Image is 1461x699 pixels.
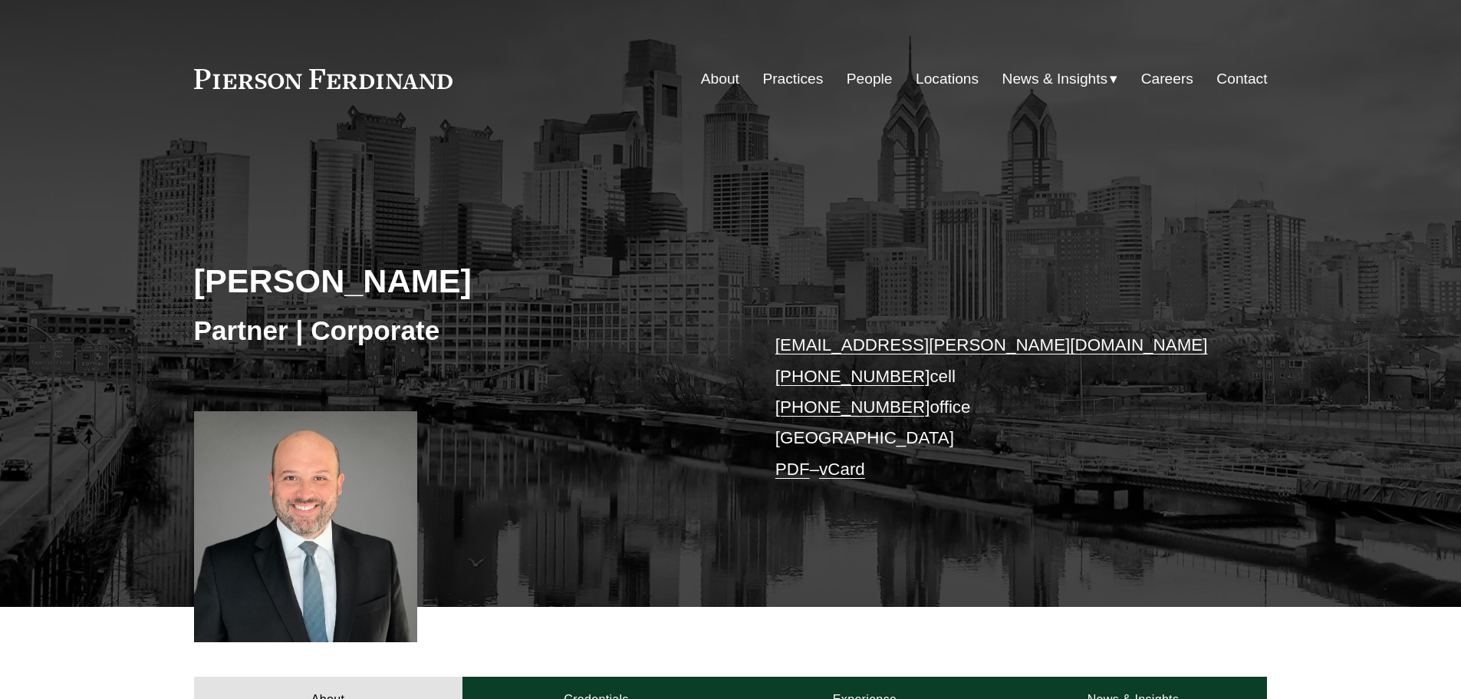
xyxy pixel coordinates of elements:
[916,64,979,94] a: Locations
[819,460,865,479] a: vCard
[194,314,731,348] h3: Partner | Corporate
[775,397,930,417] a: [PHONE_NUMBER]
[194,261,731,301] h2: [PERSON_NAME]
[1216,64,1267,94] a: Contact
[775,335,1208,354] a: [EMAIL_ADDRESS][PERSON_NAME][DOMAIN_NAME]
[1002,66,1108,93] span: News & Insights
[1002,64,1118,94] a: folder dropdown
[775,460,810,479] a: PDF
[762,64,823,94] a: Practices
[775,367,930,386] a: [PHONE_NUMBER]
[847,64,893,94] a: People
[775,330,1222,485] p: cell office [GEOGRAPHIC_DATA] –
[1141,64,1193,94] a: Careers
[701,64,739,94] a: About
